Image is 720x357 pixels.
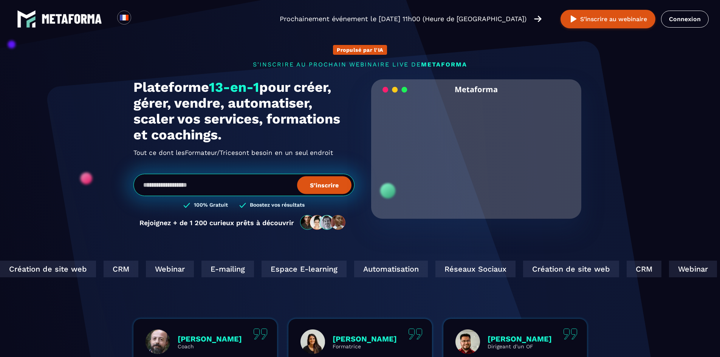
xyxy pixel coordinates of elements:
[377,99,576,199] video: Your browser does not support the video tag.
[139,219,294,227] p: Rejoignez + de 1 200 curieux prêts à découvrir
[455,329,480,354] img: profile
[298,215,348,230] img: community-people
[488,343,552,349] p: Dirigeant d'un OF
[353,261,427,277] div: Automatisation
[300,329,325,354] img: profile
[178,334,242,343] p: [PERSON_NAME]
[146,329,170,354] img: profile
[17,9,36,28] img: logo
[455,79,498,99] h2: Metaforma
[626,261,661,277] div: CRM
[435,261,515,277] div: Réseaux Sociaux
[133,79,355,143] h1: Plateforme pour créer, gérer, vendre, automatiser, scaler vos services, formations et coachings.
[421,61,467,68] span: METAFORMA
[239,202,246,209] img: checked
[145,261,193,277] div: Webinar
[133,147,355,159] h2: Tout ce dont les ont besoin en un seul endroit
[185,147,238,159] span: Formateur/Trices
[133,61,587,68] p: s'inscrire au prochain webinaire live de
[661,11,709,28] a: Connexion
[333,343,397,349] p: Formatrice
[201,261,253,277] div: E-mailing
[561,10,655,28] button: S’inscrire au webinaire
[668,261,716,277] div: Webinar
[253,328,268,340] img: quote
[261,261,346,277] div: Espace E-learning
[119,13,129,22] img: fr
[209,79,259,95] span: 13-en-1
[280,14,526,24] p: Prochainement événement le [DATE] 11h00 (Heure de [GEOGRAPHIC_DATA])
[408,328,423,340] img: quote
[488,334,552,343] p: [PERSON_NAME]
[297,176,351,194] button: S’inscrire
[183,202,190,209] img: checked
[333,334,397,343] p: [PERSON_NAME]
[42,14,102,24] img: logo
[138,14,143,23] input: Search for option
[337,47,383,53] p: Propulsé par l'IA
[178,343,242,349] p: Coach
[250,202,305,209] h3: Boostez vos résultats
[194,202,228,209] h3: 100% Gratuit
[563,328,578,340] img: quote
[522,261,618,277] div: Création de site web
[382,86,407,93] img: loading
[103,261,138,277] div: CRM
[569,14,578,24] img: play
[131,11,150,27] div: Search for option
[534,15,542,23] img: arrow-right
